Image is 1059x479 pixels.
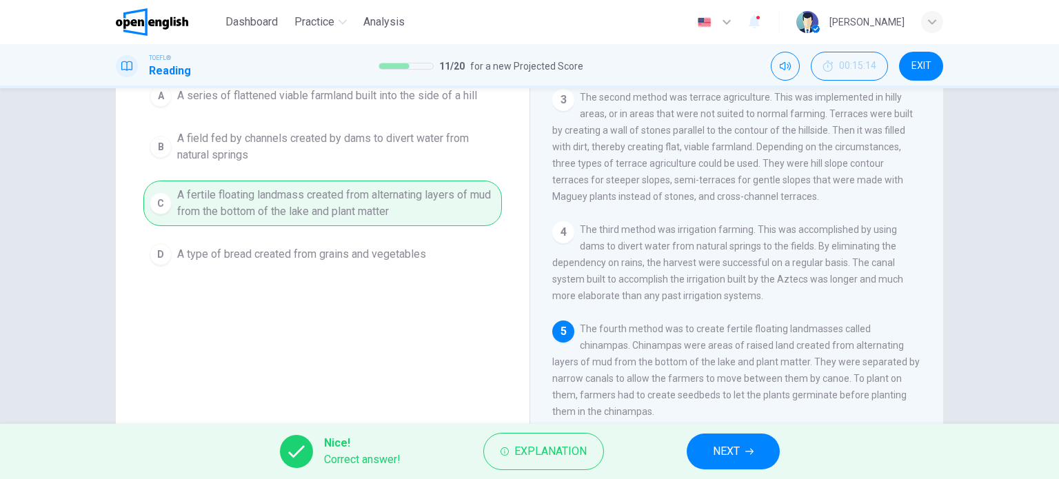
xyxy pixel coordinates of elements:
[552,224,903,301] span: The third method was irrigation farming. This was accomplished by using dams to divert water from...
[358,10,410,34] button: Analysis
[514,442,587,461] span: Explanation
[470,58,583,74] span: for a new Projected Score
[363,14,405,30] span: Analysis
[811,52,888,81] div: Hide
[796,11,818,33] img: Profile picture
[483,433,604,470] button: Explanation
[552,89,574,111] div: 3
[687,434,780,469] button: NEXT
[149,53,171,63] span: TOEFL®
[911,61,931,72] span: EXIT
[552,221,574,243] div: 4
[289,10,352,34] button: Practice
[116,8,188,36] img: OpenEnglish logo
[696,17,713,28] img: en
[552,320,574,343] div: 5
[552,323,920,417] span: The fourth method was to create fertile floating landmasses called chinampas. Chinampas were area...
[552,92,913,202] span: The second method was terrace agriculture. This was implemented in hilly areas, or in areas that ...
[771,52,800,81] div: Mute
[324,451,401,468] span: Correct answer!
[829,14,905,30] div: [PERSON_NAME]
[149,63,191,79] h1: Reading
[225,14,278,30] span: Dashboard
[220,10,283,34] button: Dashboard
[713,442,740,461] span: NEXT
[116,8,220,36] a: OpenEnglish logo
[811,52,888,81] button: 00:15:14
[324,435,401,451] span: Nice!
[899,52,943,81] button: EXIT
[294,14,334,30] span: Practice
[839,61,876,72] span: 00:15:14
[439,58,465,74] span: 11 / 20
